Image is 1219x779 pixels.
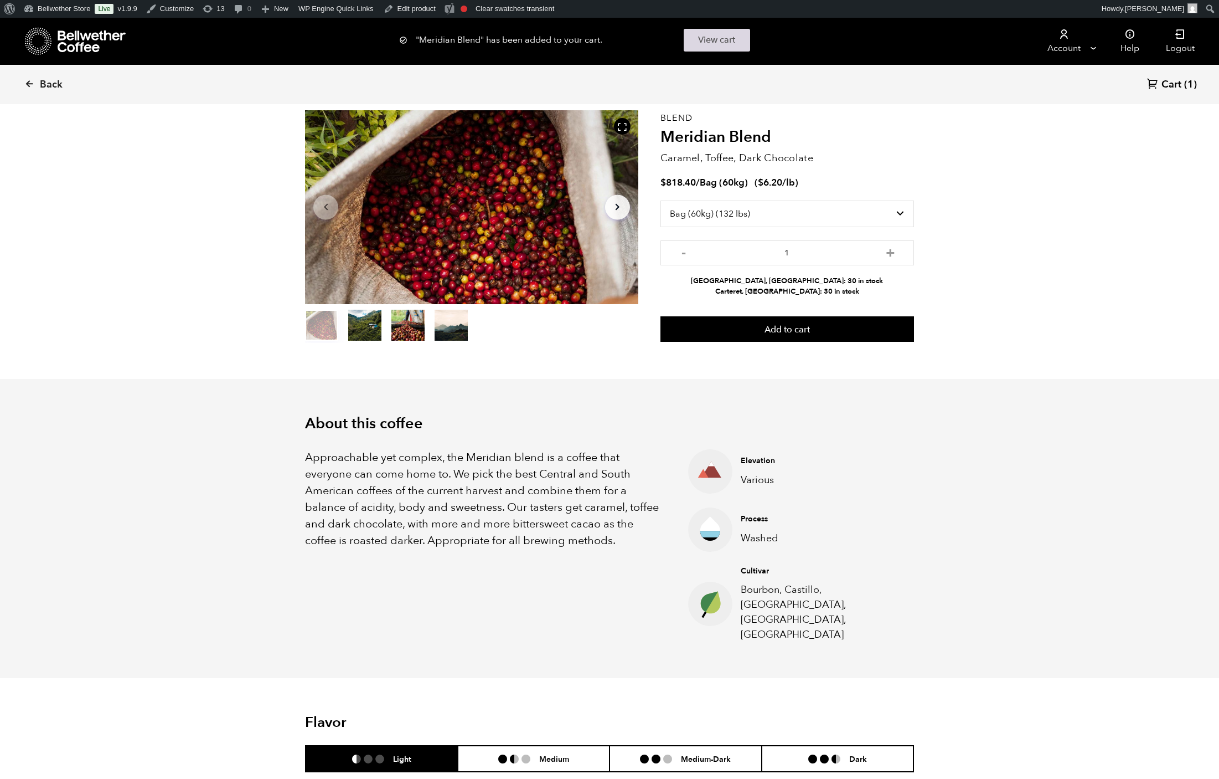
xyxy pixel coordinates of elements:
[684,29,750,52] a: View cart
[681,754,731,763] h6: Medium-Dark
[677,246,691,257] button: -
[305,415,914,433] h2: About this coffee
[741,566,897,577] h4: Cultivar
[741,514,897,525] h4: Process
[660,151,914,166] p: Caramel, Toffee, Dark Chocolate
[660,276,914,286] li: [GEOGRAPHIC_DATA], [GEOGRAPHIC_DATA]: 30 in stock
[755,176,798,189] span: ( )
[782,176,795,189] span: /lb
[660,176,666,189] span: $
[40,78,63,91] span: Back
[660,176,696,189] bdi: 818.40
[1147,78,1197,93] a: Cart (1)
[399,29,820,52] div: "Meridian Blend" has been added to your cart.
[461,6,467,12] div: Focus keyphrase not set
[1184,78,1197,91] span: (1)
[305,714,508,731] h2: Flavor
[95,4,113,14] a: Live
[660,316,914,342] button: Add to cart
[393,754,411,763] h6: Light
[539,754,569,763] h6: Medium
[741,473,897,488] p: Various
[741,531,897,546] p: Washed
[741,582,897,642] p: Bourbon, Castillo, [GEOGRAPHIC_DATA], [GEOGRAPHIC_DATA], [GEOGRAPHIC_DATA]
[305,449,660,549] p: Approachable yet complex, the Meridian blend is a coffee that everyone can come home to. We pick ...
[741,455,897,467] h4: Elevation
[849,754,867,763] h6: Dark
[758,176,763,189] span: $
[696,176,700,189] span: /
[700,176,748,189] span: Bag (60kg)
[660,128,914,147] h2: Meridian Blend
[660,286,914,297] li: Carteret, [GEOGRAPHIC_DATA]: 30 in stock
[1161,78,1181,91] span: Cart
[884,246,897,257] button: +
[1125,4,1184,13] span: [PERSON_NAME]
[758,176,782,189] bdi: 6.20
